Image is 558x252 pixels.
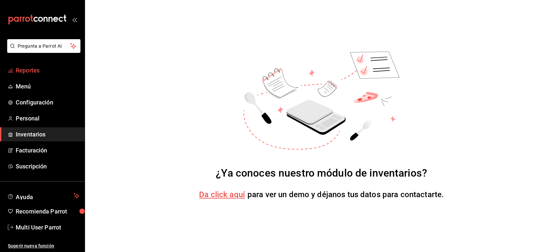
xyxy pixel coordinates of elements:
span: Pregunta a Parrot AI [18,43,70,50]
span: Ayuda [16,192,71,200]
span: Recomienda Parrot [16,207,79,216]
span: Configuración [16,98,79,107]
span: Sugerir nueva función [8,243,79,249]
span: para ver un demo y déjanos tus datos para contactarte. [247,190,444,199]
span: Menú [16,82,79,91]
span: Multi User Parrot [16,223,79,232]
button: open_drawer_menu [72,17,77,22]
a: Pregunta a Parrot AI [5,47,80,54]
span: Suscripción [16,162,79,171]
button: Pregunta a Parrot AI [7,39,80,53]
a: Da click aquí [199,190,245,199]
span: Inventarios [16,130,79,139]
span: Personal [16,114,79,123]
span: Facturación [16,146,79,155]
span: Reportes [16,66,79,75]
div: ¿Ya conoces nuestro módulo de inventarios? [216,165,427,181]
